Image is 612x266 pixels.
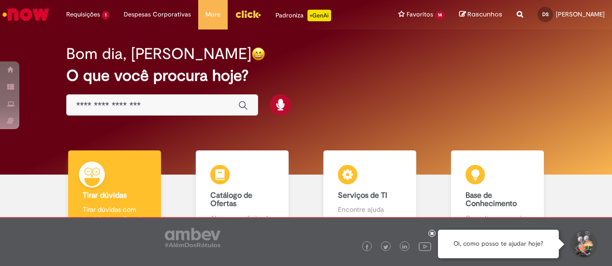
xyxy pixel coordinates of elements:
a: Base de Conhecimento Consulte e aprenda [434,150,561,234]
img: ServiceNow [1,5,51,24]
img: logo_footer_ambev_rotulo_gray.png [165,228,220,247]
a: Rascunhos [459,10,502,19]
span: 14 [435,11,445,19]
p: Encontre ajuda [338,205,402,214]
p: Tirar dúvidas com Lupi Assist e Gen Ai [83,205,147,224]
a: Serviços de TI Encontre ajuda [306,150,434,234]
img: click_logo_yellow_360x200.png [235,7,261,21]
b: Base de Conhecimento [466,191,517,209]
img: logo_footer_linkedin.png [402,244,407,250]
img: logo_footer_facebook.png [364,245,369,250]
p: +GenAi [307,10,331,21]
h2: Bom dia, [PERSON_NAME] [66,45,251,62]
img: logo_footer_twitter.png [383,245,388,250]
img: logo_footer_youtube.png [419,240,431,252]
span: More [205,10,220,19]
span: Despesas Corporativas [124,10,191,19]
b: Serviços de TI [338,191,387,200]
b: Tirar dúvidas [83,191,127,200]
b: Catálogo de Ofertas [210,191,252,209]
span: Requisições [66,10,100,19]
a: Catálogo de Ofertas Abra uma solicitação [178,150,306,234]
span: 1 [102,11,109,19]
a: Tirar dúvidas Tirar dúvidas com Lupi Assist e Gen Ai [51,150,178,234]
span: Rascunhos [467,10,502,19]
img: happy-face.png [251,47,265,61]
div: Padroniza [276,10,331,21]
span: DS [542,11,549,17]
span: Favoritos [407,10,433,19]
div: Oi, como posso te ajudar hoje? [438,230,559,258]
p: Abra uma solicitação [210,213,275,223]
h2: O que você procura hoje? [66,67,546,84]
p: Consulte e aprenda [466,213,530,223]
span: [PERSON_NAME] [556,10,605,18]
button: Iniciar Conversa de Suporte [568,230,597,259]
